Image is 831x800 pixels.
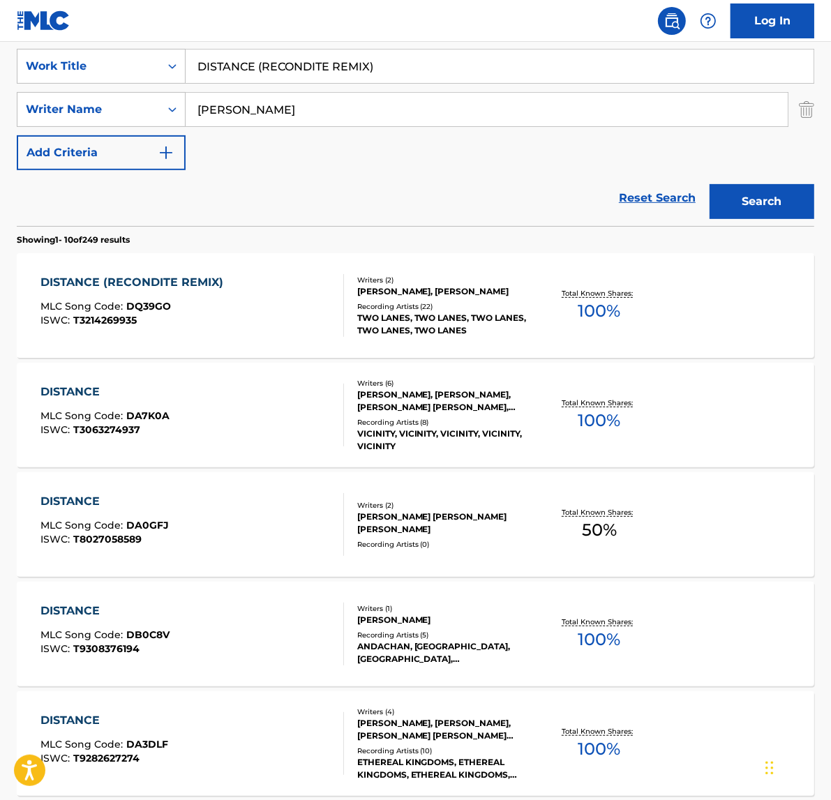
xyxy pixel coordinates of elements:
[357,746,533,756] div: Recording Artists ( 10 )
[578,627,621,652] span: 100 %
[582,518,617,543] span: 50 %
[73,533,142,545] span: T8027058589
[664,13,680,29] img: search
[578,408,621,433] span: 100 %
[357,707,533,717] div: Writers ( 4 )
[799,92,814,127] img: Delete Criterion
[357,603,533,614] div: Writers ( 1 )
[357,630,533,640] div: Recording Artists ( 5 )
[40,274,230,291] div: DISTANCE (RECONDITE REMIX)
[40,752,73,764] span: ISWC :
[40,603,170,619] div: DISTANCE
[357,640,533,665] div: ANDACHAN, [GEOGRAPHIC_DATA], [GEOGRAPHIC_DATA], [GEOGRAPHIC_DATA], [GEOGRAPHIC_DATA]
[126,519,169,531] span: DA0GFJ
[357,500,533,511] div: Writers ( 2 )
[40,493,169,510] div: DISTANCE
[357,511,533,536] div: [PERSON_NAME] [PERSON_NAME] [PERSON_NAME]
[40,738,126,750] span: MLC Song Code :
[700,13,717,29] img: help
[357,428,533,453] div: VICINITY, VICINITY, VICINITY, VICINITY, VICINITY
[357,388,533,414] div: [PERSON_NAME], [PERSON_NAME], [PERSON_NAME] [PERSON_NAME], [PERSON_NAME] HESJEVOLL [PERSON_NAME],...
[73,314,137,326] span: T3214269935
[17,234,130,246] p: Showing 1 - 10 of 249 results
[73,642,140,655] span: T9308376194
[40,300,126,312] span: MLC Song Code :
[357,417,533,428] div: Recording Artists ( 8 )
[40,314,73,326] span: ISWC :
[73,423,140,436] span: T3063274937
[357,301,533,312] div: Recording Artists ( 22 )
[357,285,533,298] div: [PERSON_NAME], [PERSON_NAME]
[17,10,70,31] img: MLC Logo
[731,3,814,38] a: Log In
[562,617,637,627] p: Total Known Shares:
[357,378,533,388] div: Writers ( 6 )
[562,726,637,737] p: Total Known Shares:
[158,144,174,161] img: 9d2ae6d4665cec9f34b9.svg
[562,507,637,518] p: Total Known Shares:
[357,539,533,550] div: Recording Artists ( 0 )
[126,409,170,422] span: DA7K0A
[578,737,621,762] span: 100 %
[26,101,151,118] div: Writer Name
[17,691,814,796] a: DISTANCEMLC Song Code:DA3DLFISWC:T9282627274Writers (4)[PERSON_NAME], [PERSON_NAME], [PERSON_NAME...
[761,733,831,800] iframe: Chat Widget
[765,747,774,789] div: Drag
[126,628,170,641] span: DB0C8V
[40,642,73,655] span: ISWC :
[357,756,533,781] div: ETHEREAL KINGDOMS, ETHEREAL KINGDOMS, ETHEREAL KINGDOMS, ETHEREAL KINGDOMS, ETHEREAL KINGDOMS
[126,738,168,750] span: DA3DLF
[17,135,186,170] button: Add Criteria
[73,752,140,764] span: T9282627274
[17,582,814,686] a: DISTANCEMLC Song Code:DB0C8VISWC:T9308376194Writers (1)[PERSON_NAME]Recording Artists (5)ANDACHAN...
[694,7,722,35] div: Help
[126,300,171,312] span: DQ39GO
[40,409,126,422] span: MLC Song Code :
[40,423,73,436] span: ISWC :
[40,384,170,400] div: DISTANCE
[40,533,73,545] span: ISWC :
[578,299,621,324] span: 100 %
[357,717,533,742] div: [PERSON_NAME], [PERSON_NAME], [PERSON_NAME] [PERSON_NAME] [PERSON_NAME], [PERSON_NAME]
[612,183,703,213] a: Reset Search
[40,712,168,729] div: DISTANCE
[17,49,814,226] form: Search Form
[357,312,533,337] div: TWO LANES, TWO LANES, TWO LANES, TWO LANES, TWO LANES
[40,519,126,531] span: MLC Song Code :
[40,628,126,641] span: MLC Song Code :
[357,614,533,626] div: [PERSON_NAME]
[562,288,637,299] p: Total Known Shares:
[26,58,151,75] div: Work Title
[17,363,814,467] a: DISTANCEMLC Song Code:DA7K0AISWC:T3063274937Writers (6)[PERSON_NAME], [PERSON_NAME], [PERSON_NAME...
[562,398,637,408] p: Total Known Shares:
[710,184,814,219] button: Search
[17,472,814,577] a: DISTANCEMLC Song Code:DA0GFJISWC:T8027058589Writers (2)[PERSON_NAME] [PERSON_NAME] [PERSON_NAME]R...
[17,253,814,358] a: DISTANCE (RECONDITE REMIX)MLC Song Code:DQ39GOISWC:T3214269935Writers (2)[PERSON_NAME], [PERSON_N...
[357,275,533,285] div: Writers ( 2 )
[658,7,686,35] a: Public Search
